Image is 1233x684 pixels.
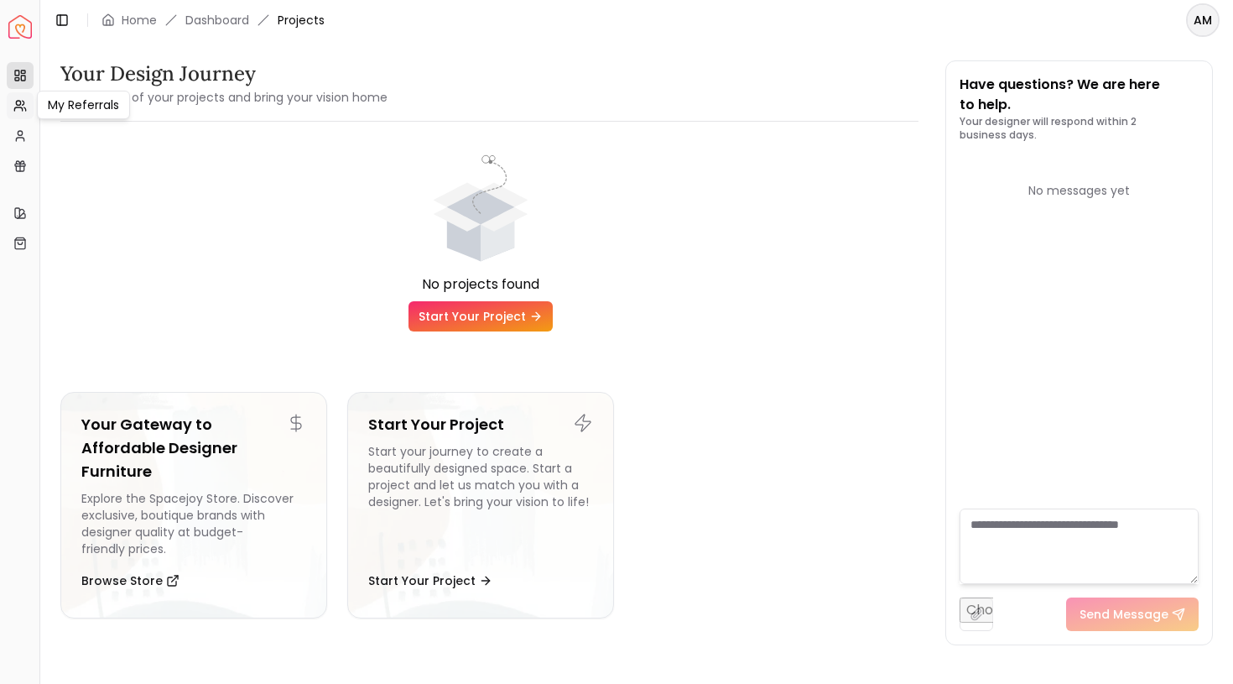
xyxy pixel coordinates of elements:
p: Have questions? We are here to help. [960,75,1199,115]
div: Explore the Spacejoy Store. Discover exclusive, boutique brands with designer quality at budget-f... [81,490,306,557]
a: Your Gateway to Affordable Designer FurnitureExplore the Spacejoy Store. Discover exclusive, bout... [60,392,327,619]
button: AM [1186,3,1220,37]
a: Spacejoy [8,15,32,39]
h5: Your Gateway to Affordable Designer Furniture [81,413,306,483]
div: No projects found [60,274,901,295]
small: Stay on top of your projects and bring your vision home [60,89,388,106]
p: Your designer will respond within 2 business days. [960,115,1199,142]
span: AM [1188,5,1218,35]
a: Start Your ProjectStart your journey to create a beautifully designed space. Start a project and ... [347,392,614,619]
div: animation [418,149,544,274]
h5: Start Your Project [368,413,593,436]
button: Browse Store [81,564,179,598]
h3: Your Design Journey [60,60,388,87]
a: Dashboard [185,12,249,29]
img: Spacejoy Logo [8,15,32,39]
div: No messages yet [960,182,1199,199]
span: Projects [278,12,325,29]
nav: breadcrumb [101,12,325,29]
a: Home [122,12,157,29]
button: Start Your Project [368,564,492,598]
div: My Referrals [37,91,130,119]
div: Start your journey to create a beautifully designed space. Start a project and let us match you w... [368,443,593,557]
a: Start Your Project [408,301,553,332]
